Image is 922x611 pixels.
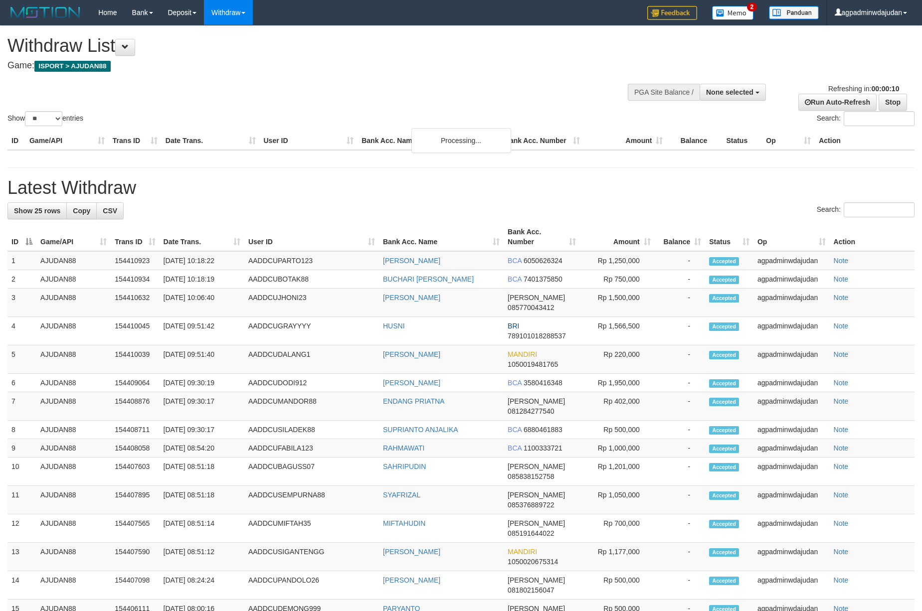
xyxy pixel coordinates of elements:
[36,289,111,317] td: AJUDAN88
[7,317,36,345] td: 4
[111,289,159,317] td: 154410632
[160,374,244,392] td: [DATE] 09:30:19
[111,486,159,514] td: 154407895
[244,223,379,251] th: User ID: activate to sort column ascending
[647,6,697,20] img: Feedback.jpg
[7,392,36,421] td: 7
[844,111,915,126] input: Search:
[383,426,458,434] a: SUPRIANTO ANJALIKA
[508,462,565,470] span: [PERSON_NAME]
[508,529,554,537] span: Copy 085191644022 to clipboard
[722,132,762,150] th: Status
[508,379,522,387] span: BCA
[655,270,706,289] td: -
[834,350,849,358] a: Note
[109,132,162,150] th: Trans ID
[508,350,537,358] span: MANDIRI
[753,571,830,600] td: agpadminwdajudan
[655,421,706,439] td: -
[7,289,36,317] td: 3
[36,514,111,543] td: AJUDAN88
[580,439,655,458] td: Rp 1,000,000
[508,472,554,480] span: Copy 085838152758 to clipboard
[584,132,667,150] th: Amount
[706,88,753,96] span: None selected
[501,132,584,150] th: Bank Acc. Number
[834,379,849,387] a: Note
[7,132,25,150] th: ID
[36,439,111,458] td: AJUDAN88
[7,270,36,289] td: 2
[111,317,159,345] td: 154410045
[160,251,244,270] td: [DATE] 10:18:22
[383,519,425,527] a: MIFTAHUDIN
[358,132,501,150] th: Bank Acc. Name
[508,257,522,265] span: BCA
[834,257,849,265] a: Note
[160,289,244,317] td: [DATE] 10:06:40
[244,514,379,543] td: AADDCUMIFTAH35
[753,317,830,345] td: agpadminwdajudan
[7,61,605,71] h4: Game:
[834,322,849,330] a: Note
[817,202,915,217] label: Search:
[508,444,522,452] span: BCA
[655,571,706,600] td: -
[580,270,655,289] td: Rp 750,000
[753,392,830,421] td: agpadminwdajudan
[709,379,739,388] span: Accepted
[508,548,537,556] span: MANDIRI
[753,543,830,571] td: agpadminwdajudan
[244,317,379,345] td: AADDCUGRAYYYY
[753,486,830,514] td: agpadminwdajudan
[580,317,655,345] td: Rp 1,566,500
[709,294,739,303] span: Accepted
[160,317,244,345] td: [DATE] 09:51:42
[7,543,36,571] td: 13
[524,257,562,265] span: Copy 6050626324 to clipboard
[753,270,830,289] td: agpadminwdajudan
[834,426,849,434] a: Note
[160,223,244,251] th: Date Trans.: activate to sort column ascending
[36,392,111,421] td: AJUDAN88
[762,132,815,150] th: Op
[834,275,849,283] a: Note
[580,251,655,270] td: Rp 1,250,000
[160,571,244,600] td: [DATE] 08:24:24
[111,514,159,543] td: 154407565
[834,519,849,527] a: Note
[111,345,159,374] td: 154410039
[244,439,379,458] td: AADDCUFABILA123
[508,322,519,330] span: BRI
[709,491,739,500] span: Accepted
[7,5,83,20] img: MOTION_logo.png
[244,486,379,514] td: AADDCUSEMPURNA88
[7,345,36,374] td: 5
[524,426,562,434] span: Copy 6880461883 to clipboard
[25,111,62,126] select: Showentries
[160,345,244,374] td: [DATE] 09:51:40
[383,257,440,265] a: [PERSON_NAME]
[7,36,605,56] h1: Withdraw List
[36,251,111,270] td: AJUDAN88
[36,486,111,514] td: AJUDAN88
[667,132,722,150] th: Balance
[66,202,97,219] a: Copy
[244,374,379,392] td: AADDCUDODI912
[834,548,849,556] a: Note
[96,202,124,219] a: CSV
[508,576,565,584] span: [PERSON_NAME]
[580,345,655,374] td: Rp 220,000
[879,94,907,111] a: Stop
[160,439,244,458] td: [DATE] 08:54:20
[580,392,655,421] td: Rp 402,000
[36,223,111,251] th: Game/API: activate to sort column ascending
[160,514,244,543] td: [DATE] 08:51:14
[383,491,420,499] a: SYAFRIZAL
[160,392,244,421] td: [DATE] 09:30:17
[383,462,426,470] a: SAHRIPUDIN
[628,84,700,101] div: PGA Site Balance /
[383,444,424,452] a: RAHMAWATI
[7,421,36,439] td: 8
[705,223,753,251] th: Status: activate to sort column ascending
